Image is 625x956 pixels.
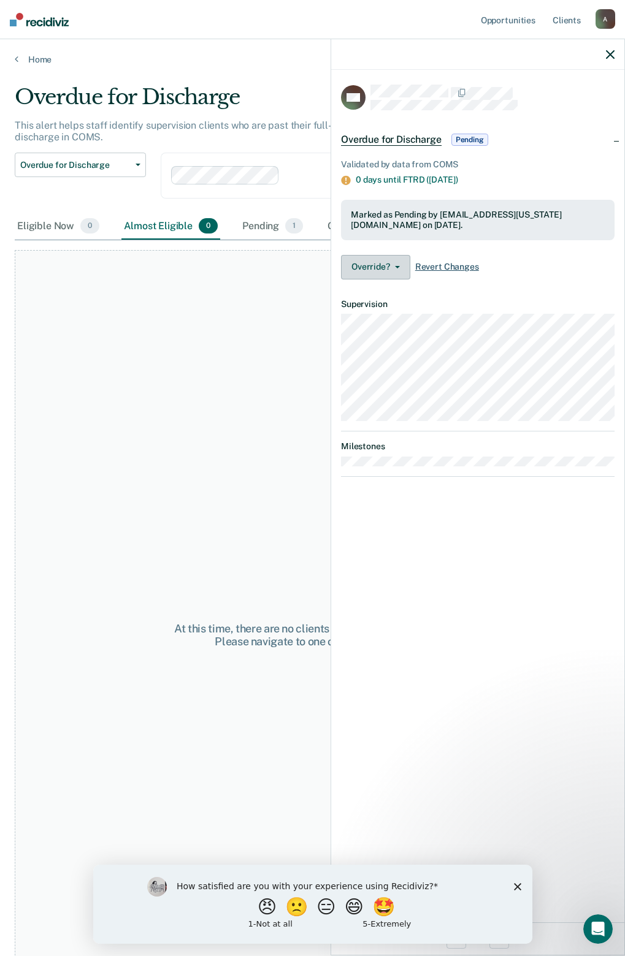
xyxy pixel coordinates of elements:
[325,213,405,240] div: Overridden
[121,213,220,240] div: Almost Eligible
[285,218,303,234] span: 1
[351,210,605,230] div: Marked as Pending by [EMAIL_ADDRESS][US_STATE][DOMAIN_NAME] on [DATE].
[356,175,615,185] div: 0 days until FTRD ([DATE])
[20,160,131,170] span: Overdue for Discharge
[451,134,488,146] span: Pending
[10,13,69,26] img: Recidiviz
[415,262,479,272] span: Revert Changes
[596,9,615,29] div: A
[164,622,461,648] div: At this time, there are no clients who are Almost Eligible. Please navigate to one of the other t...
[331,120,624,159] div: Overdue for DischargePending
[341,255,410,279] button: Override?
[80,218,99,234] span: 0
[341,159,615,170] div: Validated by data from COMS
[93,865,532,944] iframe: Survey by Kim from Recidiviz
[341,441,615,452] dt: Milestones
[199,218,218,234] span: 0
[240,213,305,240] div: Pending
[341,134,442,146] span: Overdue for Discharge
[341,299,615,309] dt: Supervision
[15,120,561,143] p: This alert helps staff identify supervision clients who are past their full-term release date and...
[15,54,610,65] a: Home
[15,85,577,120] div: Overdue for Discharge
[15,213,102,240] div: Eligible Now
[583,914,613,944] iframe: Intercom live chat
